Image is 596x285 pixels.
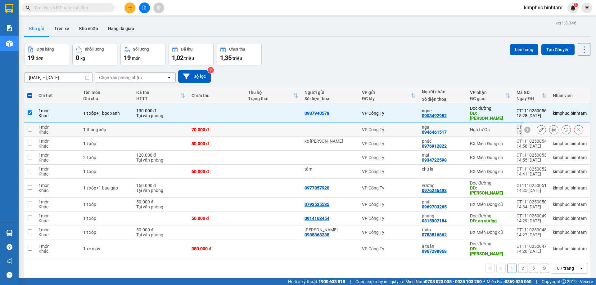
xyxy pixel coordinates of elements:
[25,73,92,82] input: Select a date range.
[7,258,12,264] span: notification
[422,213,464,218] div: phụng
[85,47,104,51] div: Khối lượng
[136,183,185,188] div: 150.000 đ
[136,232,185,237] div: Tại văn phòng
[517,227,547,232] div: CT1110250048
[350,278,351,285] span: |
[103,21,139,36] button: Hàng đã giao
[362,141,416,146] div: VP Công Ty
[192,169,242,174] div: 60.000 đ
[422,130,447,135] div: 0946461517
[38,130,77,135] div: Khác
[83,155,130,160] div: 2 t xốp
[74,21,103,36] button: Kho nhận
[24,43,69,65] button: Đơn hàng19đơn
[470,241,510,246] div: Dọc đường
[136,90,180,95] div: Đã thu
[422,158,447,163] div: 0934722598
[553,93,587,98] div: Nhân viên
[181,47,192,51] div: Đã thu
[38,204,77,209] div: Khác
[517,108,547,113] div: CT1110250056
[7,244,12,250] span: question-circle
[305,216,329,221] div: 0914163454
[553,246,587,251] div: kimphuc.binhtam
[26,6,30,10] span: search
[38,232,77,237] div: Khác
[132,56,141,61] span: món
[537,125,546,134] div: Sửa đơn hàng
[128,6,132,10] span: plus
[38,249,77,254] div: Khác
[422,153,464,158] div: mai
[574,3,578,7] sup: 1
[38,218,77,223] div: Khác
[553,155,587,160] div: kimphuc.binhtam
[562,279,566,284] span: copyright
[220,54,232,61] span: 1,35
[422,204,447,209] div: 0969703265
[153,2,164,13] button: aim
[470,106,510,111] div: Dọc đường
[362,90,411,95] div: VP gửi
[470,111,510,121] div: DĐ: vạn phúc
[38,171,77,176] div: Khác
[83,185,130,190] div: 1 t xốp+1 bao gạo
[362,127,416,132] div: VP Công Ty
[556,20,576,26] div: ver 1.8.146
[136,188,185,193] div: Tại văn phòng
[553,169,587,174] div: kimphuc.binhtam
[248,96,293,101] div: Trạng thái
[517,188,547,193] div: 14:35 [DATE]
[541,44,575,55] button: Tạo Chuyến
[133,47,149,51] div: Số lượng
[517,171,547,176] div: 14:41 [DATE]
[136,204,185,209] div: Tại văn phòng
[570,5,576,11] img: icon-new-feature
[470,213,510,218] div: Dọc đường
[422,89,464,94] div: Người nhận
[517,199,547,204] div: CT1110250050
[217,43,262,65] button: Chưa thu1,35 triệu
[7,272,12,278] span: message
[38,199,77,204] div: 1 món
[192,127,242,132] div: 70.000 đ
[184,56,194,61] span: triệu
[83,216,130,221] div: 1 t xóp
[422,188,447,193] div: 0976246498
[83,246,130,251] div: 1 xe máy
[517,153,547,158] div: CT1110250053
[517,90,542,95] div: Mã GD
[517,218,547,223] div: 14:29 [DATE]
[579,266,584,271] svg: open
[136,227,185,232] div: 50.000 đ
[555,265,574,271] div: 10 / trang
[72,43,117,65] button: Khối lượng0kg
[553,141,587,146] div: kimphuc.binhtam
[142,6,147,10] span: file-add
[136,199,185,204] div: 50.000 đ
[38,158,77,163] div: Khác
[305,232,329,237] div: 0935368238
[133,87,188,104] th: Toggle SortBy
[470,96,505,101] div: ĐC giao
[305,202,329,207] div: 0793535535
[517,96,542,101] div: Ngày ĐH
[510,44,538,55] button: Lên hàng
[507,264,517,273] button: 1
[362,216,416,221] div: VP Công Ty
[305,90,356,95] div: Người gửi
[422,144,447,149] div: 0976912822
[517,139,547,144] div: CT1110250054
[470,185,510,195] div: DĐ: vạn phúc
[178,70,211,83] button: Bộ lọc
[487,278,531,285] span: Miền Bắc
[422,249,447,254] div: 0967298968
[38,108,77,113] div: 1 món
[355,278,404,285] span: Cung cấp máy in - giấy in:
[38,244,77,249] div: 1 món
[422,113,447,118] div: 0903492952
[192,141,242,146] div: 80.000 đ
[120,43,165,65] button: Số lượng19món
[470,202,510,207] div: BX Miền Đông cũ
